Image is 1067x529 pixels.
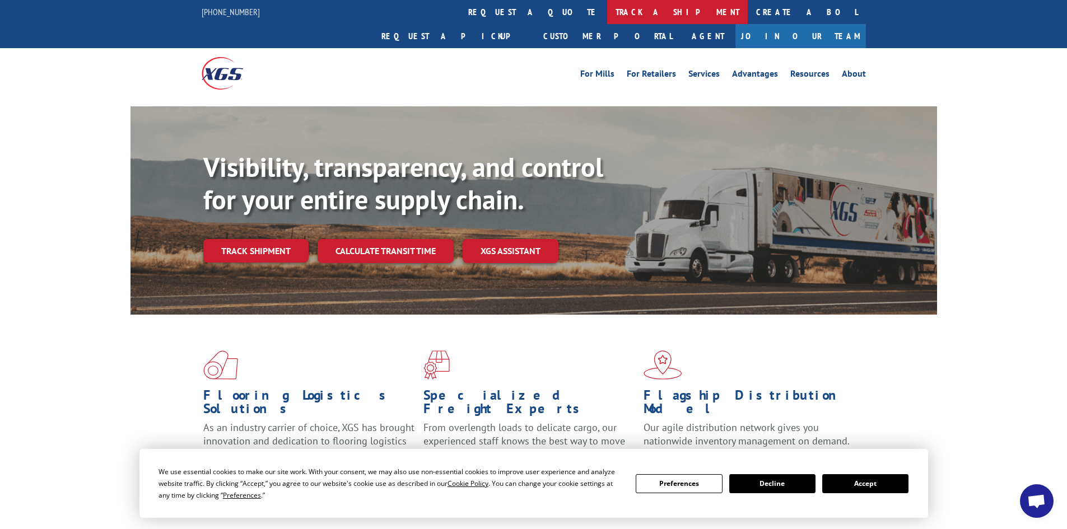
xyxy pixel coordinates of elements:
[644,350,682,380] img: xgs-icon-flagship-distribution-model-red
[627,69,676,82] a: For Retailers
[159,466,622,501] div: We use essential cookies to make our site work. With your consent, we may also use non-essential ...
[373,24,535,48] a: Request a pickup
[203,149,603,217] b: Visibility, transparency, and control for your entire supply chain.
[202,6,260,17] a: [PHONE_NUMBER]
[636,474,722,493] button: Preferences
[223,490,261,500] span: Preferences
[842,69,866,82] a: About
[644,388,855,421] h1: Flagship Distribution Model
[1020,484,1054,518] div: Open chat
[423,421,635,471] p: From overlength loads to delicate cargo, our experienced staff knows the best way to move your fr...
[463,239,558,263] a: XGS ASSISTANT
[822,474,908,493] button: Accept
[318,239,454,263] a: Calculate transit time
[732,69,778,82] a: Advantages
[203,239,309,263] a: Track shipment
[735,24,866,48] a: Join Our Team
[580,69,614,82] a: For Mills
[688,69,720,82] a: Services
[423,388,635,421] h1: Specialized Freight Experts
[423,350,450,380] img: xgs-icon-focused-on-flooring-red
[203,388,415,421] h1: Flooring Logistics Solutions
[139,449,928,518] div: Cookie Consent Prompt
[644,421,850,447] span: Our agile distribution network gives you nationwide inventory management on demand.
[535,24,681,48] a: Customer Portal
[729,474,816,493] button: Decline
[203,350,238,380] img: xgs-icon-total-supply-chain-intelligence-red
[790,69,830,82] a: Resources
[448,479,488,488] span: Cookie Policy
[203,421,414,461] span: As an industry carrier of choice, XGS has brought innovation and dedication to flooring logistics...
[681,24,735,48] a: Agent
